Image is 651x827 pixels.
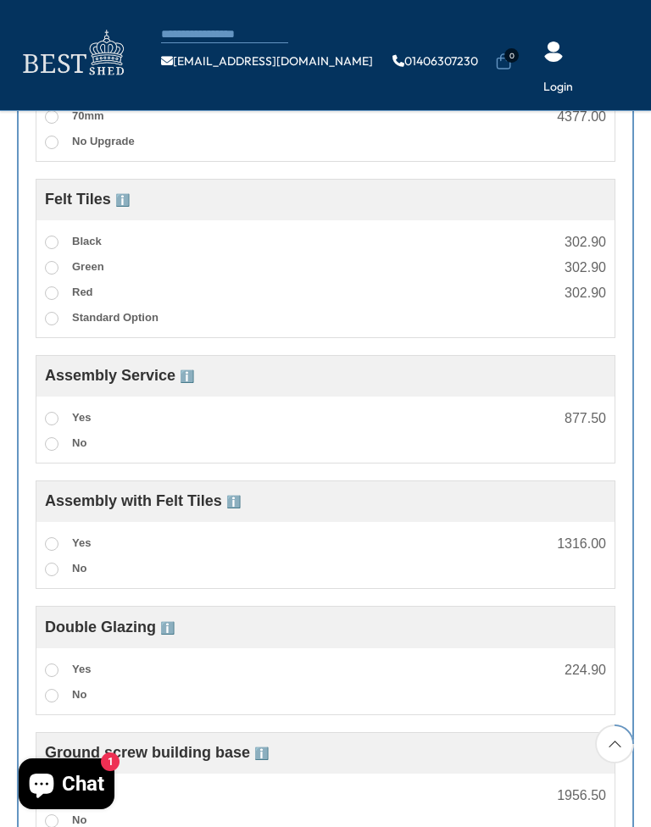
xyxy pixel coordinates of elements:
[72,286,93,298] span: Red
[45,492,241,509] span: Assembly with Felt Tiles
[543,79,573,96] a: Login
[14,758,120,813] inbox-online-store-chat: Shopify online store chat
[565,286,606,300] div: 302.90
[45,744,269,761] span: Ground screw building base
[392,55,478,67] a: 01406307230
[557,537,606,551] div: 1316.00
[557,789,606,802] div: 1956.50
[72,663,91,675] span: Yes
[45,191,130,208] span: Felt Tiles
[72,436,86,449] span: No
[160,621,175,635] span: ℹ️
[254,747,269,760] span: ℹ️
[72,411,91,424] span: Yes
[161,55,373,67] a: [EMAIL_ADDRESS][DOMAIN_NAME]
[565,236,606,249] div: 302.90
[226,495,241,508] span: ℹ️
[72,235,102,247] span: Black
[543,42,564,62] img: User Icon
[72,135,135,147] span: No Upgrade
[115,193,130,207] span: ℹ️
[72,311,159,324] span: Standard Option
[504,48,519,63] span: 0
[565,663,606,677] div: 224.90
[72,688,86,701] span: No
[180,369,194,383] span: ℹ️
[565,412,606,425] div: 877.50
[13,25,131,80] img: logo
[565,261,606,275] div: 302.90
[72,260,104,273] span: Green
[72,109,104,122] span: 70mm
[45,619,175,636] span: Double Glazing
[45,367,194,384] span: Assembly Service
[495,53,512,70] a: 0
[72,562,86,574] span: No
[72,813,86,826] span: No
[72,536,91,549] span: Yes
[557,110,606,124] div: 4377.00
